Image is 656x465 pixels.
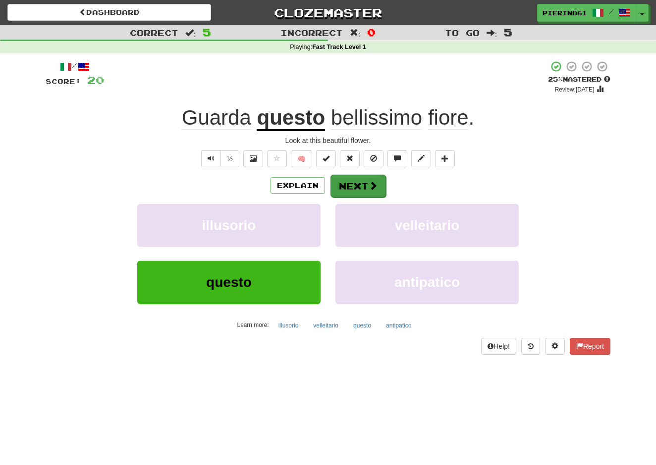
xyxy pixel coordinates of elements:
[226,4,430,21] a: Clozemaster
[335,204,519,247] button: velleitario
[243,150,263,167] button: Show image (alt+x)
[87,74,104,86] span: 20
[202,218,256,233] span: illusorio
[291,150,312,167] button: 🧠
[325,106,474,130] span: .
[387,150,407,167] button: Discuss sentence (alt+u)
[394,275,460,290] span: antipatico
[308,318,344,333] button: velleitario
[381,318,417,333] button: antipatico
[350,29,361,37] span: :
[445,28,480,38] span: To go
[237,322,269,328] small: Learn more:
[7,4,211,21] a: Dashboard
[46,60,104,73] div: /
[46,77,81,86] span: Score:
[137,204,321,247] button: illusorio
[367,26,376,38] span: 0
[548,75,563,83] span: 25 %
[570,338,610,355] button: Report
[312,44,366,50] strong: Fast Track Level 1
[271,177,325,194] button: Explain
[609,8,614,15] span: /
[280,28,343,38] span: Incorrect
[267,150,287,167] button: Favorite sentence (alt+f)
[201,150,221,167] button: Play sentence audio (ctl+space)
[185,29,196,37] span: :
[335,261,519,304] button: antipatico
[340,150,360,167] button: Reset to 0% Mastered (alt+r)
[182,106,251,130] span: Guarda
[481,338,516,355] button: Help!
[273,318,304,333] button: illusorio
[199,150,239,167] div: Text-to-speech controls
[487,29,497,37] span: :
[504,26,512,38] span: 5
[220,150,239,167] button: ½
[411,150,431,167] button: Edit sentence (alt+d)
[364,150,383,167] button: Ignore sentence (alt+i)
[428,106,469,130] span: fiore
[555,86,595,93] small: Review: [DATE]
[130,28,178,38] span: Correct
[331,106,422,130] span: bellissimo
[206,275,252,290] span: questo
[548,75,610,84] div: Mastered
[395,218,460,233] span: velleitario
[435,150,455,167] button: Add to collection (alt+a)
[543,8,587,17] span: Pierino61
[521,338,540,355] button: Round history (alt+y)
[330,175,386,197] button: Next
[257,106,325,131] u: questo
[203,26,211,38] span: 5
[137,261,321,304] button: questo
[537,4,636,22] a: Pierino61 /
[316,150,336,167] button: Set this sentence to 100% Mastered (alt+m)
[46,136,610,145] div: Look at this beautiful flower.
[348,318,377,333] button: questo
